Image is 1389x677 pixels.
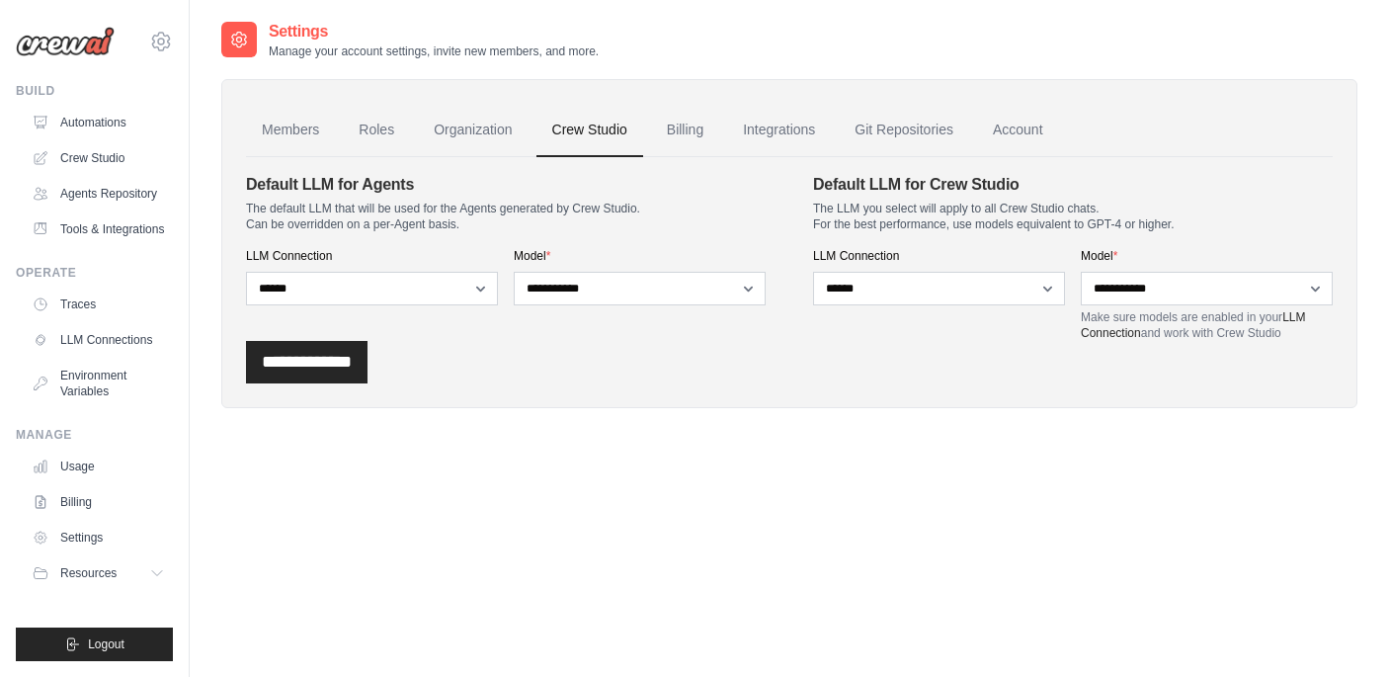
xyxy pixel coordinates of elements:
a: Tools & Integrations [24,213,173,245]
a: Billing [24,486,173,518]
p: Manage your account settings, invite new members, and more. [269,43,599,59]
div: Operate [16,265,173,281]
span: Resources [60,565,117,581]
div: Build [16,83,173,99]
a: Crew Studio [24,142,173,174]
a: Roles [343,104,410,157]
span: Logout [88,636,124,652]
a: Traces [24,289,173,320]
h2: Settings [269,20,599,43]
a: Usage [24,451,173,482]
a: Organization [418,104,528,157]
label: Model [1081,248,1333,264]
p: The default LLM that will be used for the Agents generated by Crew Studio. Can be overridden on a... [246,201,766,232]
a: LLM Connections [24,324,173,356]
p: The LLM you select will apply to all Crew Studio chats. For the best performance, use models equi... [813,201,1333,232]
div: Manage [16,427,173,443]
a: Integrations [727,104,831,157]
a: Automations [24,107,173,138]
a: Agents Repository [24,178,173,210]
a: Billing [651,104,719,157]
label: LLM Connection [813,248,1065,264]
button: Resources [24,557,173,589]
button: Logout [16,628,173,661]
a: Members [246,104,335,157]
a: Account [977,104,1059,157]
label: LLM Connection [246,248,498,264]
p: Make sure models are enabled in your and work with Crew Studio [1081,309,1333,341]
h4: Default LLM for Crew Studio [813,173,1333,197]
a: Crew Studio [536,104,643,157]
img: Logo [16,27,115,56]
a: Settings [24,522,173,553]
h4: Default LLM for Agents [246,173,766,197]
label: Model [514,248,766,264]
a: Git Repositories [839,104,969,157]
a: Environment Variables [24,360,173,407]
